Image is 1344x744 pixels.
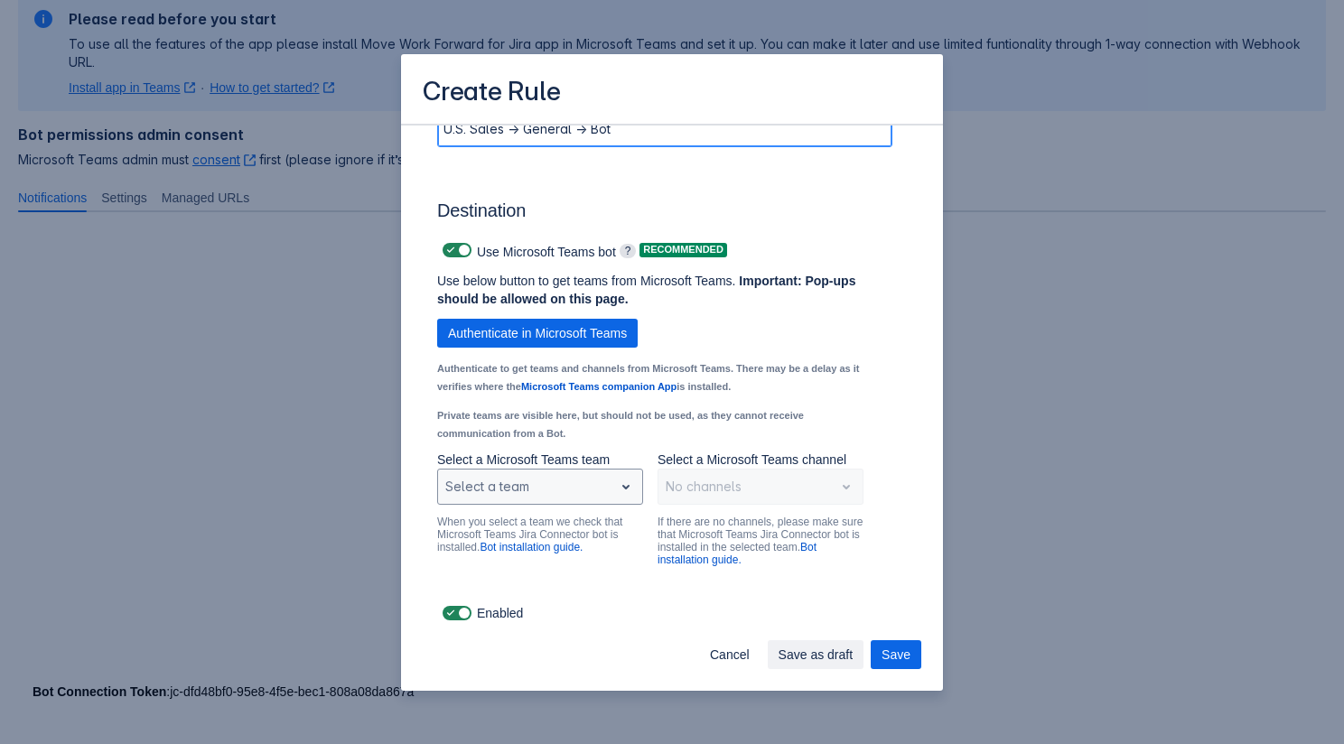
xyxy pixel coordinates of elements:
[437,451,643,469] p: Select a Microsoft Teams team
[401,124,943,628] div: Scrollable content
[871,640,921,669] button: Save
[437,237,616,263] div: Use Microsoft Teams bot
[620,244,637,258] span: ?
[639,245,727,255] span: Recommended
[437,319,638,348] button: Authenticate in Microsoft Teams
[615,476,637,498] span: open
[437,410,804,439] small: Private teams are visible here, but should not be used, as they cannot receive communication from...
[658,451,863,469] p: Select a Microsoft Teams channel
[437,600,907,626] div: Enabled
[423,76,561,111] h3: Create Rule
[437,272,863,308] p: Use below button to get teams from Microsoft Teams.
[437,200,892,228] h3: Destination
[882,640,910,669] span: Save
[699,640,761,669] button: Cancel
[658,516,863,566] p: If there are no channels, please make sure that Microsoft Teams Jira Connector bot is installed i...
[437,363,859,392] small: Authenticate to get teams and channels from Microsoft Teams. There may be a delay as it verifies ...
[448,319,627,348] span: Authenticate in Microsoft Teams
[658,541,817,566] a: Bot installation guide.
[710,640,750,669] span: Cancel
[768,640,864,669] button: Save as draft
[437,516,643,553] p: When you select a team we check that Microsoft Teams Jira Connector bot is installed.
[521,381,677,392] a: Microsoft Teams companion App
[438,113,891,145] input: Please enter the name of the rule here
[779,640,854,669] span: Save as draft
[480,541,583,553] a: Bot installation guide.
